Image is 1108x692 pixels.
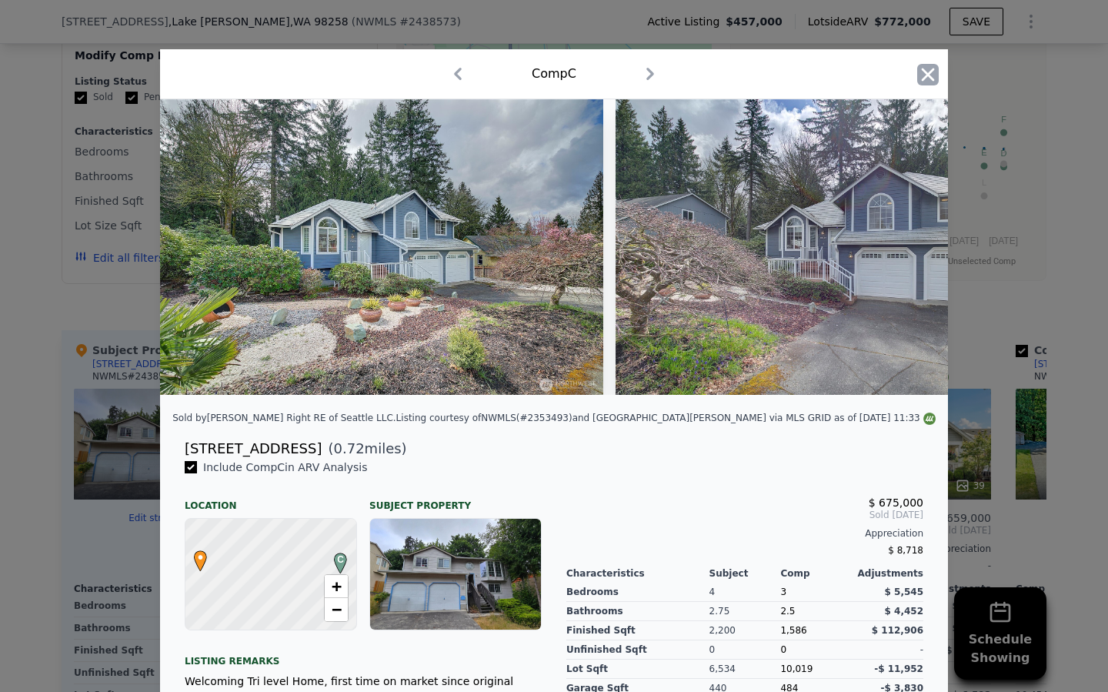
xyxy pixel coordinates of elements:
div: Characteristics [566,567,709,580]
div: Bathrooms [566,602,709,621]
div: • [190,550,199,560]
span: $ 5,545 [885,587,923,597]
img: Property Img [160,99,603,395]
div: C [330,553,339,562]
span: $ 675,000 [869,496,923,509]
div: Listing remarks [185,643,542,667]
span: $ 112,906 [872,625,923,636]
div: 2.5 [780,602,852,621]
div: 2,200 [709,621,781,640]
div: Unfinished Sqft [566,640,709,660]
span: + [332,577,342,596]
div: 2.75 [709,602,781,621]
div: Bedrooms [566,583,709,602]
div: Lot Sqft [566,660,709,679]
span: 10,019 [780,664,813,674]
div: Appreciation [566,527,923,540]
a: Zoom out [325,598,348,621]
div: - [852,640,923,660]
span: − [332,600,342,619]
div: Location [185,487,357,512]
div: 6,534 [709,660,781,679]
img: NWMLS Logo [923,413,936,425]
span: $ 4,452 [885,606,923,617]
div: Subject [709,567,781,580]
div: 0 [709,640,781,660]
a: Zoom in [325,575,348,598]
div: Comp C [532,65,576,83]
span: ( miles) [322,438,406,460]
span: $ 8,718 [888,545,923,556]
span: 0.72 [334,440,365,456]
div: [STREET_ADDRESS] [185,438,322,460]
div: 4 [709,583,781,602]
span: 3 [780,587,786,597]
div: Finished Sqft [566,621,709,640]
span: 1,586 [780,625,806,636]
div: Sold by [PERSON_NAME] Right RE of Seattle LLC . [172,413,395,423]
span: C [330,553,351,567]
span: -$ 11,952 [874,664,923,674]
div: Comp [780,567,852,580]
span: Sold [DATE] [566,509,923,521]
div: Subject Property [369,487,542,512]
span: 0 [780,644,786,655]
span: • [190,546,211,569]
span: Include Comp C in ARV Analysis [197,461,374,473]
img: Property Img [616,99,1059,395]
div: Listing courtesy of NWMLS (#2353493) and [GEOGRAPHIC_DATA][PERSON_NAME] via MLS GRID as of [DATE]... [396,413,936,423]
div: Adjustments [852,567,923,580]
